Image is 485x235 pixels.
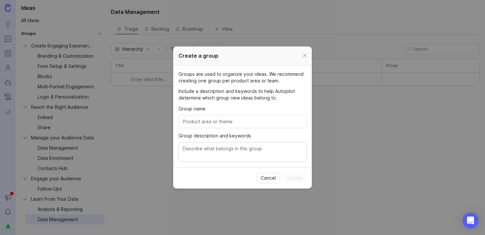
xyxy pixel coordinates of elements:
[261,175,276,181] span: Cancel
[178,71,307,84] p: Groups are used to organize your ideas. We recommend creating one group per product area or team.
[183,118,302,125] input: Product area or theme
[178,88,307,101] p: Include a description and keywords to help Autopilot determine which group new ideas belong to.
[256,173,280,183] button: Cancel
[178,132,307,139] label: Group description and keywords
[178,52,218,60] h1: Create a group
[463,213,478,228] div: Open Intercom Messenger
[178,105,307,112] label: Group name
